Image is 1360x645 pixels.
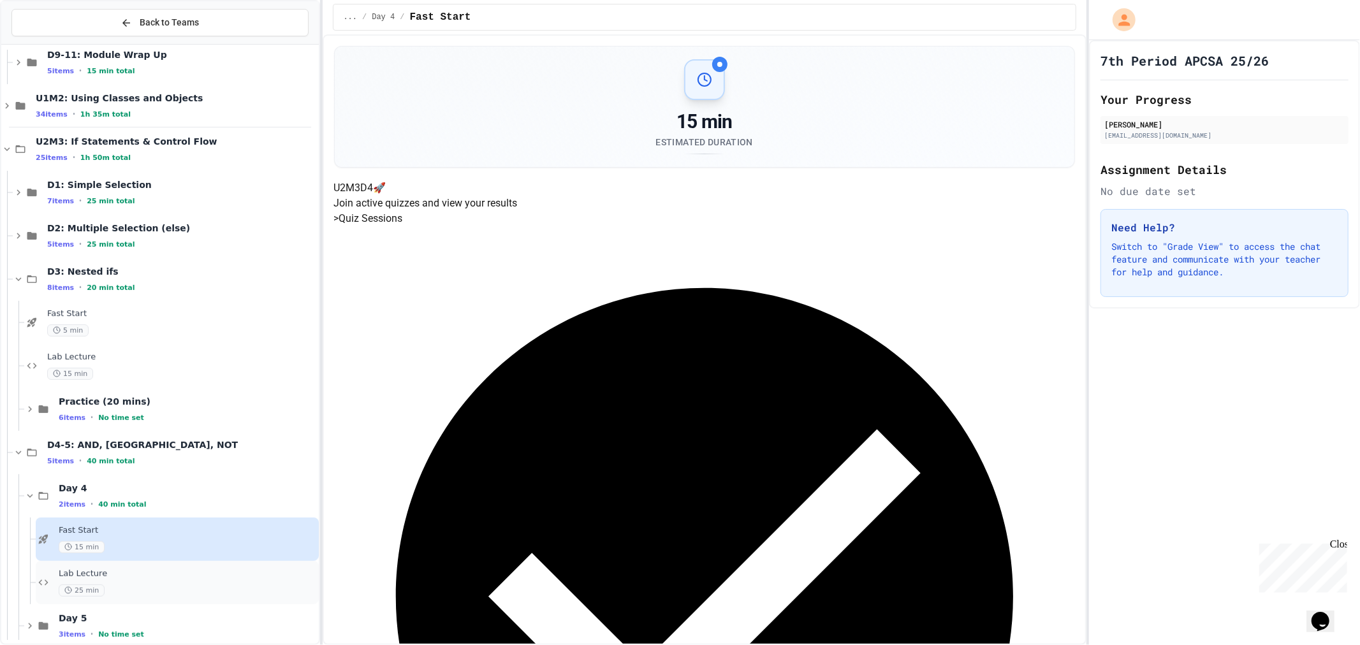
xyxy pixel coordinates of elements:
[334,180,1076,196] h4: U2M3D4 🚀
[36,92,316,104] span: U1M2: Using Classes and Objects
[47,240,74,249] span: 5 items
[98,414,144,422] span: No time set
[87,67,135,75] span: 15 min total
[87,197,135,205] span: 25 min total
[140,16,199,29] span: Back to Teams
[91,412,93,423] span: •
[47,352,316,363] span: Lab Lecture
[59,500,85,509] span: 2 items
[1100,184,1349,199] div: No due date set
[87,457,135,465] span: 40 min total
[1254,539,1347,593] iframe: chat widget
[98,630,144,639] span: No time set
[362,12,367,22] span: /
[79,66,82,76] span: •
[80,154,131,162] span: 1h 50m total
[334,196,1076,211] p: Join active quizzes and view your results
[59,396,316,407] span: Practice (20 mins)
[410,10,471,25] span: Fast Start
[91,629,93,639] span: •
[87,284,135,292] span: 20 min total
[1099,5,1139,34] div: My Account
[11,9,309,36] button: Back to Teams
[47,324,89,337] span: 5 min
[59,569,316,579] span: Lab Lecture
[344,12,358,22] span: ...
[36,154,68,162] span: 25 items
[59,482,316,494] span: Day 4
[59,541,105,553] span: 15 min
[1111,240,1338,279] p: Switch to "Grade View" to access the chat feature and communicate with your teacher for help and ...
[59,414,85,422] span: 6 items
[1100,161,1349,178] h2: Assignment Details
[1111,220,1338,235] h3: Need Help?
[1104,119,1345,130] div: [PERSON_NAME]
[47,197,74,205] span: 7 items
[73,109,75,119] span: •
[80,110,131,119] span: 1h 35m total
[91,499,93,509] span: •
[59,525,316,536] span: Fast Start
[1306,594,1347,632] iframe: chat widget
[36,136,316,147] span: U2M3: If Statements & Control Flow
[400,12,404,22] span: /
[79,282,82,293] span: •
[372,12,395,22] span: Day 4
[47,179,316,191] span: D1: Simple Selection
[656,136,753,149] div: Estimated Duration
[79,239,82,249] span: •
[1100,91,1349,108] h2: Your Progress
[656,110,753,133] div: 15 min
[36,110,68,119] span: 34 items
[87,240,135,249] span: 25 min total
[73,152,75,163] span: •
[79,456,82,466] span: •
[5,5,88,81] div: Chat with us now!Close
[1104,131,1345,140] div: [EMAIL_ADDRESS][DOMAIN_NAME]
[334,211,1076,226] h5: > Quiz Sessions
[47,67,74,75] span: 5 items
[47,49,316,61] span: D9-11: Module Wrap Up
[47,266,316,277] span: D3: Nested ifs
[59,584,105,597] span: 25 min
[47,457,74,465] span: 5 items
[59,630,85,639] span: 3 items
[47,308,316,319] span: Fast Start
[79,196,82,206] span: •
[47,368,93,380] span: 15 min
[47,284,74,292] span: 8 items
[47,222,316,234] span: D2: Multiple Selection (else)
[98,500,146,509] span: 40 min total
[1100,52,1269,69] h1: 7th Period APCSA 25/26
[47,439,316,451] span: D4-5: AND, [GEOGRAPHIC_DATA], NOT
[59,612,316,624] span: Day 5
